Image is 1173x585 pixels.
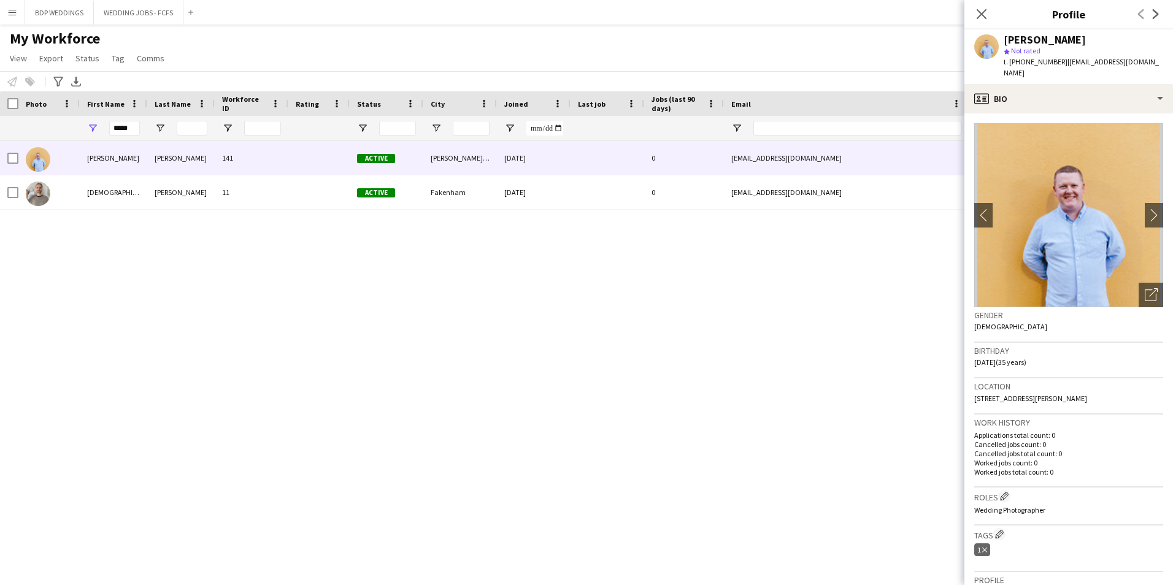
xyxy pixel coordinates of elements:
[974,490,1163,503] h3: Roles
[26,99,47,109] span: Photo
[1004,34,1086,45] div: [PERSON_NAME]
[974,310,1163,321] h3: Gender
[1011,46,1040,55] span: Not rated
[526,121,563,136] input: Joined Filter Input
[137,53,164,64] span: Comms
[974,543,990,556] div: 1
[155,99,191,109] span: Last Name
[112,53,125,64] span: Tag
[10,29,100,48] span: My Workforce
[644,141,724,175] div: 0
[69,74,83,89] app-action-btn: Export XLSX
[26,147,50,172] img: Chris McKenna
[644,175,724,209] div: 0
[974,467,1163,476] p: Worked jobs total count: 0
[87,123,98,134] button: Open Filter Menu
[244,121,281,136] input: Workforce ID Filter Input
[357,99,381,109] span: Status
[222,94,266,113] span: Workforce ID
[357,154,395,163] span: Active
[504,123,515,134] button: Open Filter Menu
[453,121,490,136] input: City Filter Input
[94,1,183,25] button: WEDDING JOBS - FCFS
[109,121,140,136] input: First Name Filter Input
[357,188,395,197] span: Active
[964,84,1173,113] div: Bio
[1139,283,1163,307] div: Open photos pop-in
[1004,57,1159,77] span: | [EMAIL_ADDRESS][DOMAIN_NAME]
[578,99,606,109] span: Last job
[974,528,1163,541] h3: Tags
[222,123,233,134] button: Open Filter Menu
[39,53,63,64] span: Export
[974,123,1163,307] img: Crew avatar or photo
[423,175,497,209] div: Fakenham
[25,1,94,25] button: BDP WEDDINGS
[974,505,1045,514] span: Wedding Photographer
[423,141,497,175] div: [PERSON_NAME][GEOGRAPHIC_DATA]
[34,50,68,66] a: Export
[974,449,1163,458] p: Cancelled jobs total count: 0
[147,175,215,209] div: [PERSON_NAME]
[431,123,442,134] button: Open Filter Menu
[26,182,50,206] img: Christian Lee
[5,50,32,66] a: View
[974,458,1163,467] p: Worked jobs count: 0
[497,141,571,175] div: [DATE]
[974,322,1047,331] span: [DEMOGRAPHIC_DATA]
[964,6,1173,22] h3: Profile
[974,345,1163,356] h3: Birthday
[147,141,215,175] div: [PERSON_NAME]
[1004,57,1067,66] span: t. [PHONE_NUMBER]
[974,357,1026,367] span: [DATE] (35 years)
[132,50,169,66] a: Comms
[731,123,742,134] button: Open Filter Menu
[753,121,962,136] input: Email Filter Input
[974,440,1163,449] p: Cancelled jobs count: 0
[974,394,1087,403] span: [STREET_ADDRESS][PERSON_NAME]
[497,175,571,209] div: [DATE]
[155,123,166,134] button: Open Filter Menu
[974,430,1163,440] p: Applications total count: 0
[431,99,445,109] span: City
[724,141,969,175] div: [EMAIL_ADDRESS][DOMAIN_NAME]
[87,99,125,109] span: First Name
[974,417,1163,428] h3: Work history
[731,99,751,109] span: Email
[724,175,969,209] div: [EMAIL_ADDRESS][DOMAIN_NAME]
[107,50,129,66] a: Tag
[974,381,1163,392] h3: Location
[80,141,147,175] div: [PERSON_NAME]
[296,99,319,109] span: Rating
[51,74,66,89] app-action-btn: Advanced filters
[379,121,416,136] input: Status Filter Input
[177,121,207,136] input: Last Name Filter Input
[75,53,99,64] span: Status
[215,141,288,175] div: 141
[71,50,104,66] a: Status
[215,175,288,209] div: 11
[504,99,528,109] span: Joined
[652,94,702,113] span: Jobs (last 90 days)
[10,53,27,64] span: View
[80,175,147,209] div: [DEMOGRAPHIC_DATA]
[357,123,368,134] button: Open Filter Menu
